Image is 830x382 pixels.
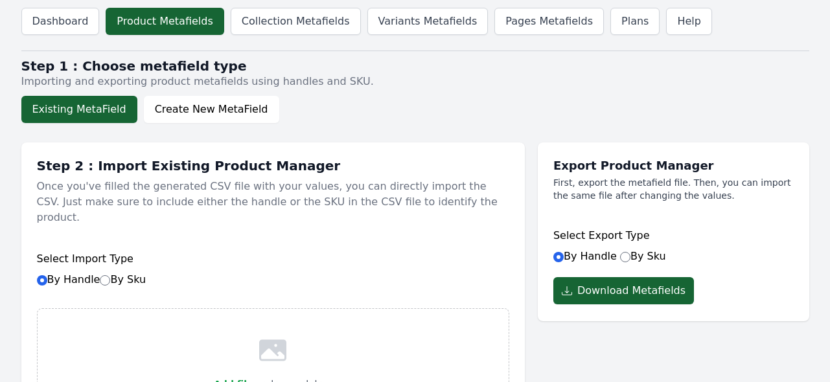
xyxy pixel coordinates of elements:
a: Variants Metafields [367,8,489,35]
h2: Step 1 : Choose metafield type [21,58,809,74]
button: Create New MetaField [144,96,279,123]
h6: Select Import Type [37,251,509,267]
a: Plans [610,8,660,35]
input: By Sku [100,275,110,286]
h1: Export Product Manager [553,158,794,174]
input: By Sku [620,252,630,262]
input: By HandleBy Sku [37,275,47,286]
a: Help [666,8,711,35]
label: By Handle [37,273,146,286]
label: By Handle [553,250,617,262]
a: Product Metafields [106,8,224,35]
p: Importing and exporting product metafields using handles and SKU. [21,74,809,89]
p: Once you've filled the generated CSV file with your values, you can directly import the CSV. Just... [37,174,509,230]
a: Collection Metafields [231,8,361,35]
a: Dashboard [21,8,100,35]
input: By Handle [553,252,564,262]
label: By Sku [100,273,146,286]
label: By Sku [620,250,666,262]
h1: Step 2 : Import Existing Product Manager [37,158,509,174]
a: Pages Metafields [494,8,604,35]
p: First, export the metafield file. Then, you can import the same file after changing the values. [553,176,794,202]
button: Download Metafields [553,277,694,304]
h6: Select Export Type [553,228,794,243]
button: Existing MetaField [21,96,137,123]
